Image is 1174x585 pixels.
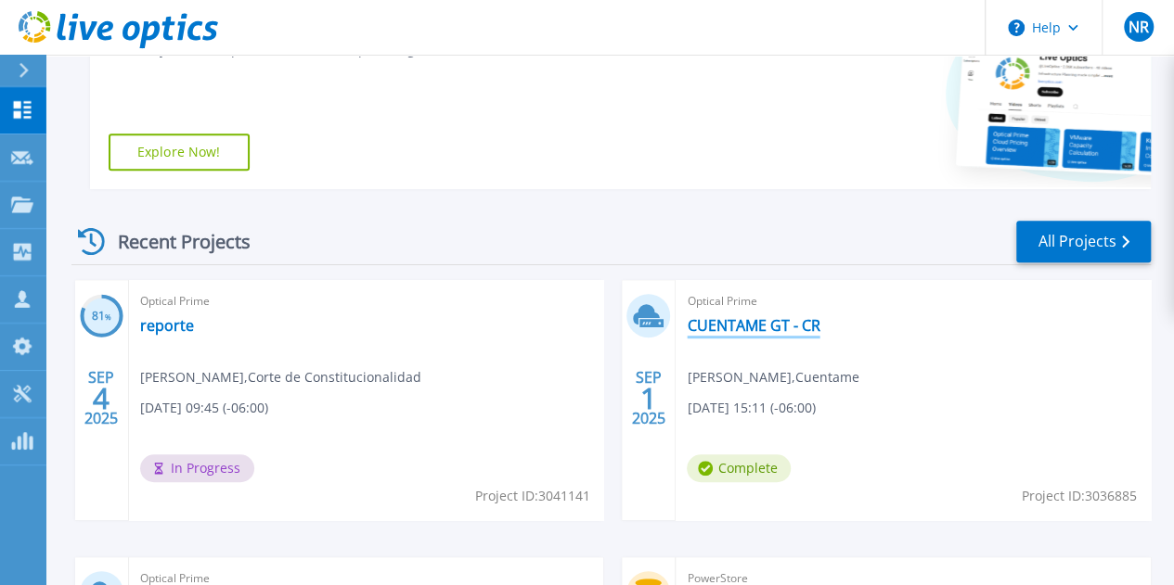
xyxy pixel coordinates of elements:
[1016,221,1151,262] a: All Projects
[687,316,819,335] a: CUENTAME GT - CR
[84,364,119,432] div: SEP 2025
[687,291,1140,312] span: Optical Prime
[474,486,589,506] span: Project ID: 3041141
[71,219,276,264] div: Recent Projects
[80,306,123,327] h3: 81
[109,134,250,171] a: Explore Now!
[687,367,858,388] span: [PERSON_NAME] , Cuentame
[140,291,593,312] span: Optical Prime
[1128,19,1148,34] span: NR
[140,398,268,418] span: [DATE] 09:45 (-06:00)
[687,454,791,482] span: Complete
[631,364,666,432] div: SEP 2025
[140,316,194,335] a: reporte
[140,367,421,388] span: [PERSON_NAME] , Corte de Constitucionalidad
[105,312,111,322] span: %
[140,454,254,482] span: In Progress
[687,398,815,418] span: [DATE] 15:11 (-06:00)
[640,390,657,406] span: 1
[93,390,110,406] span: 4
[1022,486,1137,506] span: Project ID: 3036885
